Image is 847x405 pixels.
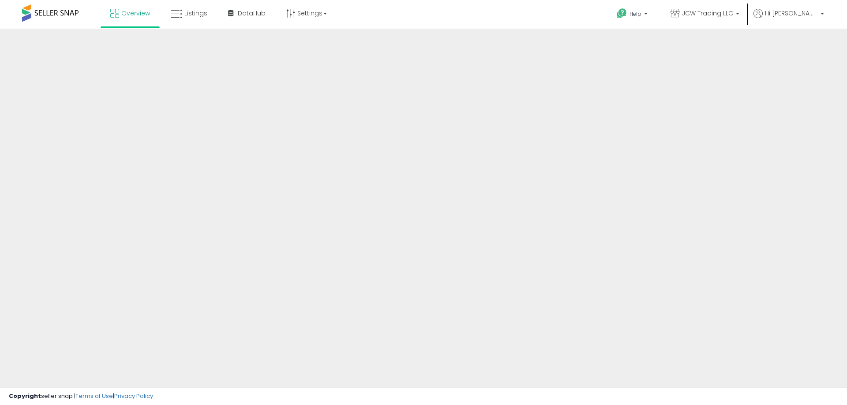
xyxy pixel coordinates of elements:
[9,392,153,401] div: seller snap | |
[753,9,824,29] a: Hi [PERSON_NAME]
[765,9,818,18] span: Hi [PERSON_NAME]
[114,392,153,400] a: Privacy Policy
[610,1,656,29] a: Help
[75,392,113,400] a: Terms of Use
[630,10,641,18] span: Help
[9,392,41,400] strong: Copyright
[238,9,266,18] span: DataHub
[121,9,150,18] span: Overview
[616,8,627,19] i: Get Help
[184,9,207,18] span: Listings
[682,9,733,18] span: JCW Trading LLC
